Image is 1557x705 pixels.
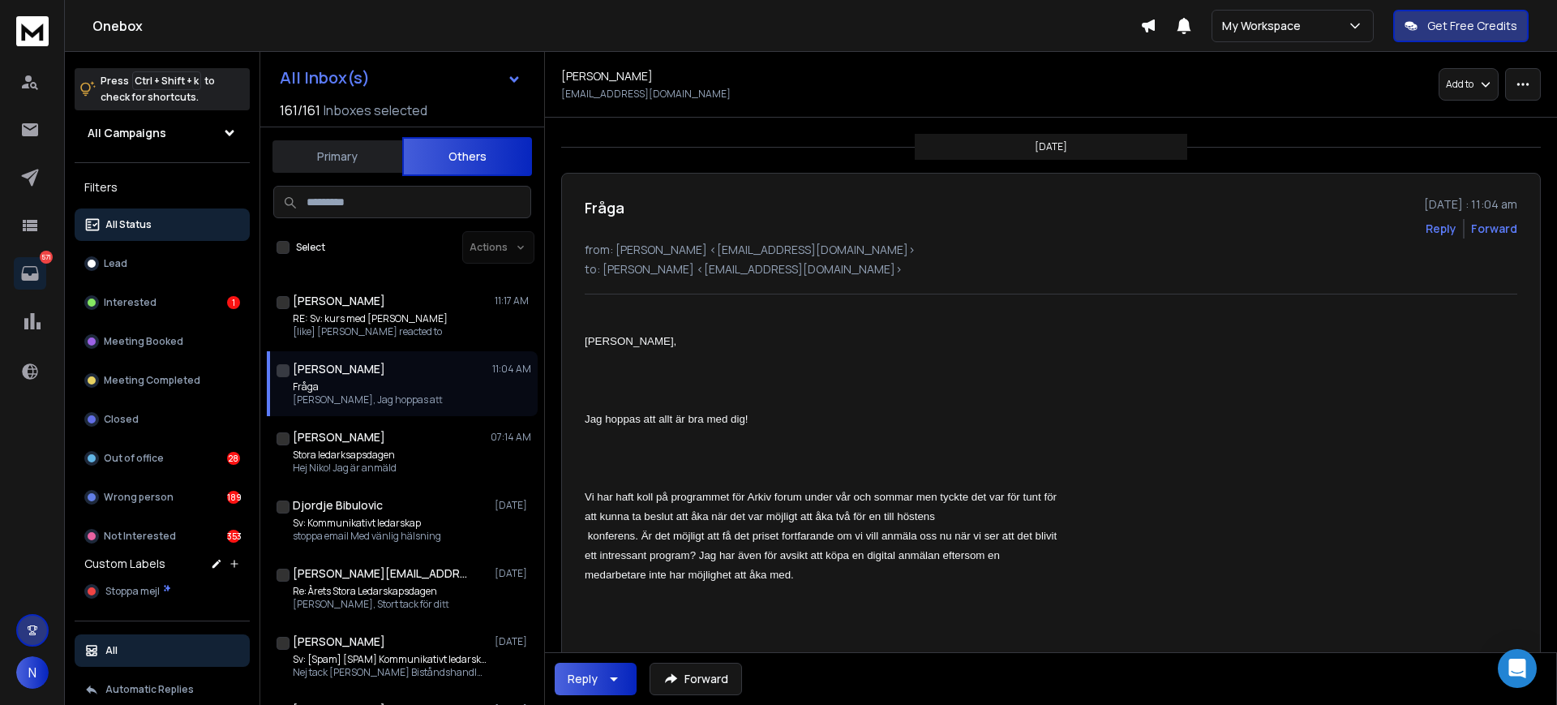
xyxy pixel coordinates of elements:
[92,16,1140,36] h1: Onebox
[293,634,385,650] h1: [PERSON_NAME]
[555,663,637,695] button: Reply
[293,393,443,406] p: [PERSON_NAME], Jag hoppas att
[104,296,157,309] p: Interested
[16,16,49,46] img: logo
[1427,18,1517,34] p: Get Free Credits
[104,257,127,270] p: Lead
[75,575,250,608] button: Stoppa mejl
[227,296,240,309] div: 1
[585,261,1517,277] p: to: [PERSON_NAME] <[EMAIL_ADDRESS][DOMAIN_NAME]>
[293,462,397,475] p: Hej Niko! Jag är anmäld
[227,530,240,543] div: 353
[105,683,194,696] p: Automatic Replies
[104,374,200,387] p: Meeting Completed
[40,251,53,264] p: 571
[324,101,427,120] h3: Inboxes selected
[104,452,164,465] p: Out of office
[293,361,385,377] h1: [PERSON_NAME]
[105,644,118,657] p: All
[1498,649,1537,688] div: Open Intercom Messenger
[105,218,152,231] p: All Status
[272,139,402,174] button: Primary
[561,88,731,101] p: [EMAIL_ADDRESS][DOMAIN_NAME]
[280,101,320,120] span: 161 / 161
[293,598,449,611] p: [PERSON_NAME], Stort tack för ditt
[104,530,176,543] p: Not Interested
[293,530,441,543] p: stoppa email Med vänlig hälsning
[84,556,165,572] h3: Custom Labels
[104,491,174,504] p: Wrong person
[267,62,534,94] button: All Inbox(s)
[585,196,624,219] h1: Fråga
[491,431,531,444] p: 07:14 AM
[1222,18,1307,34] p: My Workspace
[280,70,370,86] h1: All Inbox(s)
[75,442,250,475] button: Out of office28
[1446,78,1473,91] p: Add to
[75,520,250,552] button: Not Interested353
[75,208,250,241] button: All Status
[293,312,448,325] p: RE: Sv: kurs med [PERSON_NAME]
[296,241,325,254] label: Select
[293,325,448,338] p: [like] [PERSON_NAME] reacted to
[75,117,250,149] button: All Campaigns
[227,491,240,504] div: 189
[568,671,598,687] div: Reply
[293,653,487,666] p: Sv: [Spam] [SPAM] Kommunikativt ledarskap
[75,634,250,667] button: All
[293,517,441,530] p: Sv: Kommunikativt ledarskap
[293,449,397,462] p: Stora ledarksapsdagen
[293,666,487,679] p: Nej tack [PERSON_NAME] Biståndshandläggare
[585,491,1060,581] span: Vi har haft koll på programmet för Arkiv forum under vår och sommar men tyckte det var för tunt f...
[293,585,449,598] p: Re: Årets Stora Ledarskapsdagen
[16,656,49,689] button: N
[585,413,748,425] span: Jag hoppas att allt är bra med dig!
[495,567,531,580] p: [DATE]
[75,247,250,280] button: Lead
[75,325,250,358] button: Meeting Booked
[495,635,531,648] p: [DATE]
[1424,196,1517,213] p: [DATE] : 11:04 am
[585,335,676,347] span: [PERSON_NAME],
[293,565,471,582] h1: [PERSON_NAME][EMAIL_ADDRESS][DOMAIN_NAME]
[75,403,250,436] button: Closed
[104,335,183,348] p: Meeting Booked
[101,73,215,105] p: Press to check for shortcuts.
[585,242,1517,258] p: from: [PERSON_NAME] <[EMAIL_ADDRESS][DOMAIN_NAME]>
[495,499,531,512] p: [DATE]
[132,71,201,90] span: Ctrl + Shift + k
[1426,221,1456,237] button: Reply
[293,293,385,309] h1: [PERSON_NAME]
[293,497,383,514] h1: Djordje Bibulovic
[75,481,250,514] button: Wrong person189
[495,294,531,307] p: 11:17 AM
[75,176,250,199] h3: Filters
[105,585,160,598] span: Stoppa mejl
[88,125,166,141] h1: All Campaigns
[75,364,250,397] button: Meeting Completed
[293,429,385,445] h1: [PERSON_NAME]
[75,286,250,319] button: Interested1
[14,257,46,290] a: 571
[227,452,240,465] div: 28
[1471,221,1517,237] div: Forward
[104,413,139,426] p: Closed
[561,68,653,84] h1: [PERSON_NAME]
[1393,10,1529,42] button: Get Free Credits
[402,137,532,176] button: Others
[293,380,443,393] p: Fråga
[1035,140,1067,153] p: [DATE]
[650,663,742,695] button: Forward
[492,363,531,376] p: 11:04 AM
